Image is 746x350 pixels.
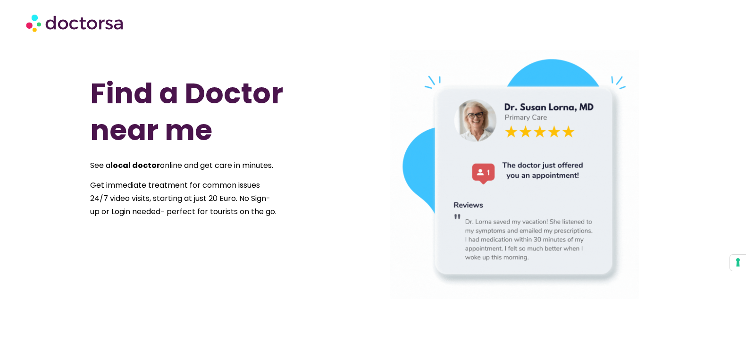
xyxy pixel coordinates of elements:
img: doctor in Barcelona Spain [390,50,639,299]
h1: Find a Doctor near me [90,75,339,149]
span: Get immediate treatment for common issues 24/7 video visits, starting at just 20 Euro. No Sign-up... [90,180,277,217]
strong: local doctor [110,160,160,171]
p: See a online and get care in minutes. [90,159,277,172]
button: Your consent preferences for tracking technologies [730,255,746,271]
